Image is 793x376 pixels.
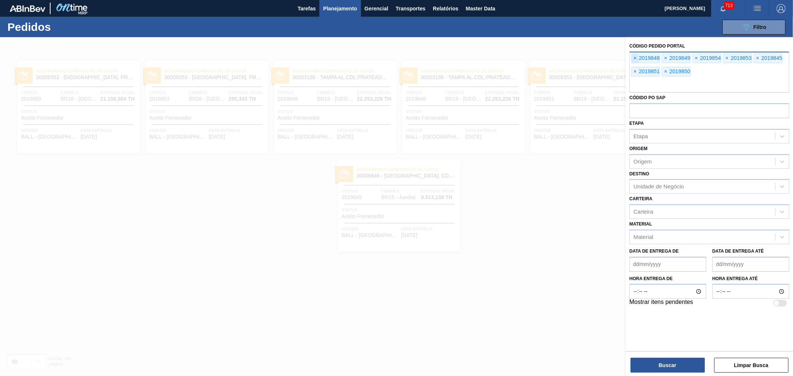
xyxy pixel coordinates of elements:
[629,257,706,272] input: dd/mm/yyyy
[629,249,679,254] label: Data de Entrega de
[711,3,735,14] button: Notificações
[631,67,660,77] div: 2019851
[662,54,690,63] div: 2019849
[723,54,731,63] span: ×
[433,4,458,13] span: Relatórios
[629,121,644,126] label: Etapa
[634,184,684,190] div: Unidade de Negócio
[629,273,706,284] label: Hora entrega de
[712,257,789,272] input: dd/mm/yyyy
[631,54,660,63] div: 2019848
[396,4,425,13] span: Transportes
[693,54,721,63] div: 2019854
[466,4,495,13] span: Master Data
[323,4,357,13] span: Planejamento
[754,54,761,63] span: ×
[632,67,639,76] span: ×
[634,133,648,139] div: Etapa
[662,67,669,76] span: ×
[634,158,652,165] div: Origem
[777,4,786,13] img: Logout
[712,273,789,284] label: Hora entrega até
[629,196,652,201] label: Carteira
[629,95,665,100] label: Códido PO SAP
[629,299,693,308] label: Mostrar itens pendentes
[629,221,652,227] label: Material
[712,249,764,254] label: Data de Entrega até
[7,23,120,31] h1: Pedidos
[634,234,653,240] div: Material
[754,54,783,63] div: 2019845
[693,54,700,63] span: ×
[634,209,653,215] div: Carteira
[629,171,649,176] label: Destino
[754,24,767,30] span: Filtro
[723,54,752,63] div: 2019853
[724,1,734,10] span: 713
[629,43,685,49] label: Código Pedido Portal
[722,20,786,35] button: Filtro
[298,4,316,13] span: Tarefas
[753,4,762,13] img: userActions
[10,5,45,12] img: TNhmsLtSVTkK8tSr43FrP2fwEKptu5GPRR3wAAAABJRU5ErkJggg==
[365,4,389,13] span: Gerencial
[632,54,639,63] span: ×
[662,54,669,63] span: ×
[662,67,690,77] div: 2019850
[629,146,648,151] label: Origem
